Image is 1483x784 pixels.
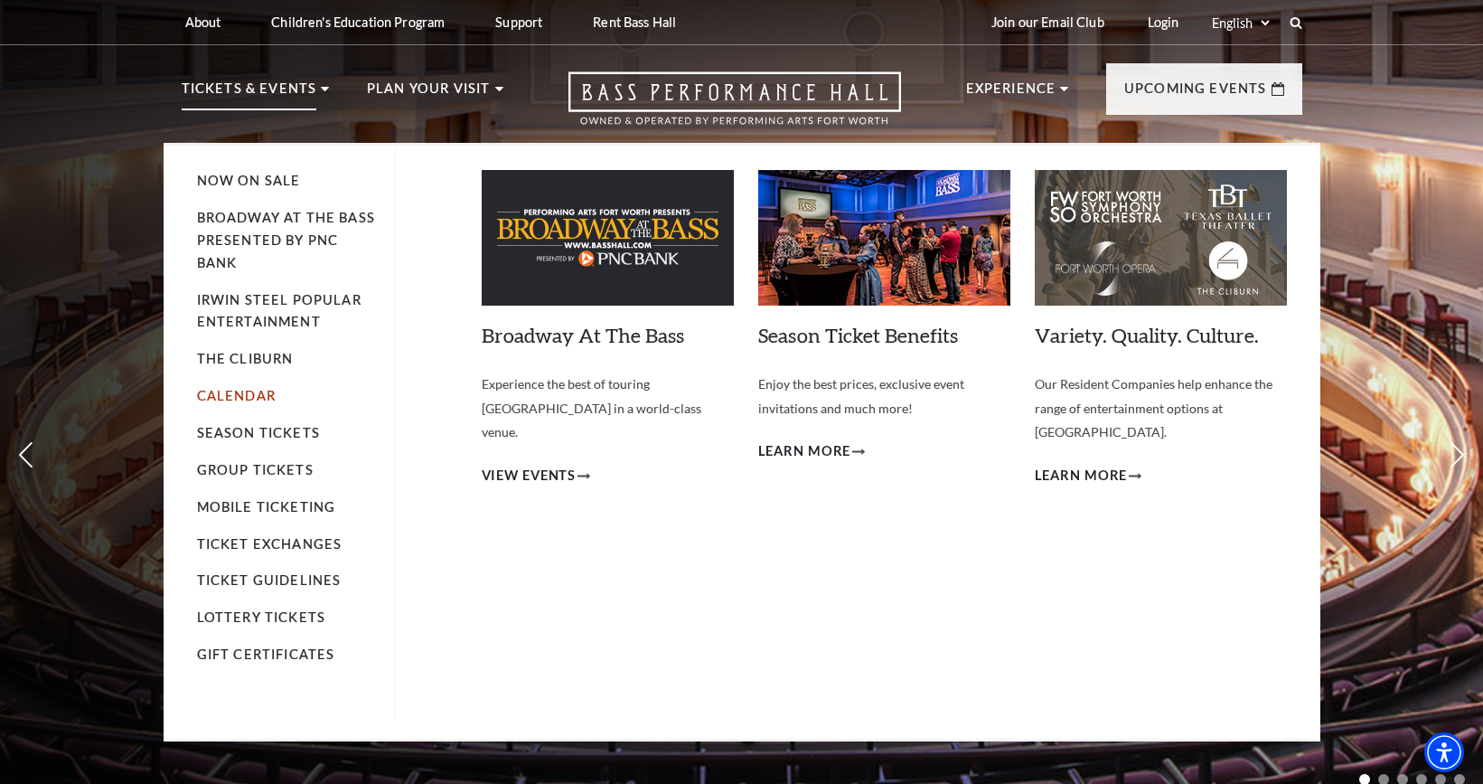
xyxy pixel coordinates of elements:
div: Accessibility Menu [1424,732,1464,772]
p: Experience the best of touring [GEOGRAPHIC_DATA] in a world-class venue. [482,373,734,445]
a: Learn More Variety. Quality. Culture. [1035,465,1142,487]
a: Ticket Exchanges [197,536,343,552]
p: Enjoy the best prices, exclusive event invitations and much more! [758,373,1010,420]
a: Lottery Tickets [197,609,326,625]
span: Learn More [1035,465,1128,487]
a: Broadway At The Bass [482,323,684,347]
a: Season Tickets [197,425,320,440]
span: View Events [482,465,577,487]
a: Learn More Season Ticket Benefits [758,440,866,463]
img: Broadway At The Bass [482,170,734,306]
a: Irwin Steel Popular Entertainment [197,292,361,330]
a: Group Tickets [197,462,314,477]
p: Children's Education Program [271,14,445,30]
p: Rent Bass Hall [593,14,676,30]
a: Broadway At The Bass presented by PNC Bank [197,210,375,270]
span: Learn More [758,440,851,463]
img: Season Ticket Benefits [758,170,1010,306]
p: Experience [966,78,1056,110]
a: Gift Certificates [197,647,335,662]
p: Plan Your Visit [367,78,491,110]
img: Variety. Quality. Culture. [1035,170,1287,306]
p: Tickets & Events [182,78,317,110]
p: Support [495,14,542,30]
a: Open this option [503,71,966,143]
a: Now On Sale [197,173,301,188]
a: Mobile Ticketing [197,499,336,515]
select: Select: [1208,14,1272,32]
p: Our Resident Companies help enhance the range of entertainment options at [GEOGRAPHIC_DATA]. [1035,373,1287,445]
a: Season Ticket Benefits [758,323,958,347]
a: View Events [482,465,591,487]
a: Variety. Quality. Culture. [1035,323,1259,347]
p: Upcoming Events [1124,78,1267,110]
a: The Cliburn [197,351,294,366]
a: Ticket Guidelines [197,572,342,588]
p: About [185,14,221,30]
a: Calendar [197,388,276,403]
